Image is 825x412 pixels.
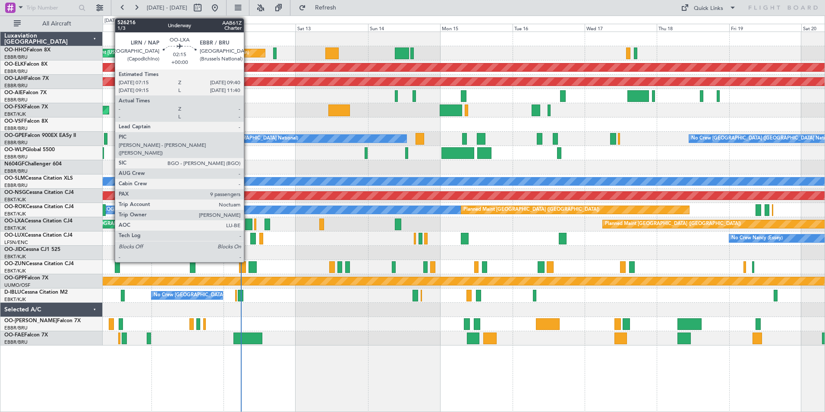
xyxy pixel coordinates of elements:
[4,133,25,138] span: OO-GPE
[4,276,48,281] a: OO-GPPFalcon 7X
[4,48,50,53] a: OO-HHOFalcon 8X
[4,318,57,323] span: OO-[PERSON_NAME]
[4,204,26,209] span: OO-ROK
[4,254,26,260] a: EBKT/KJK
[295,1,346,15] button: Refresh
[4,204,74,209] a: OO-ROKCessna Citation CJ4
[731,232,783,245] div: No Crew Nancy (Essey)
[4,318,81,323] a: OO-[PERSON_NAME]Falcon 7X
[4,261,74,266] a: OO-ZUNCessna Citation CJ4
[694,4,723,13] div: Quick Links
[308,5,344,11] span: Refresh
[174,89,310,102] div: Planned Maint [GEOGRAPHIC_DATA] ([GEOGRAPHIC_DATA])
[729,24,801,32] div: Fri 19
[9,17,94,31] button: All Aircraft
[4,147,55,152] a: OO-WLPGlobal 5500
[368,24,440,32] div: Sun 14
[4,168,28,174] a: EBBR/BRU
[4,325,28,331] a: EBBR/BRU
[4,139,28,146] a: EBBR/BRU
[4,247,22,252] span: OO-JID
[224,24,296,32] div: Fri 12
[4,147,25,152] span: OO-WLP
[463,203,599,216] div: Planned Maint [GEOGRAPHIC_DATA] ([GEOGRAPHIC_DATA])
[4,225,26,231] a: EBKT/KJK
[4,282,30,288] a: UUMO/OSF
[4,182,28,189] a: EBBR/BRU
[4,239,28,246] a: LFSN/ENC
[22,21,91,27] span: All Aircraft
[79,24,151,32] div: Wed 10
[4,105,24,110] span: OO-FSX
[4,333,24,338] span: OO-FAE
[4,97,28,103] a: EBBR/BRU
[4,133,76,138] a: OO-GPEFalcon 900EX EASy II
[154,289,298,302] div: No Crew [GEOGRAPHIC_DATA] ([GEOGRAPHIC_DATA] National)
[147,4,187,12] span: [DATE] - [DATE]
[4,119,24,124] span: OO-VSF
[4,176,25,181] span: OO-SLM
[4,105,48,110] a: OO-FSXFalcon 7X
[513,24,585,32] div: Tue 16
[4,233,25,238] span: OO-LUX
[4,154,28,160] a: EBBR/BRU
[296,24,368,32] div: Sat 13
[4,219,25,224] span: OO-LXA
[4,82,28,89] a: EBBR/BRU
[4,48,27,53] span: OO-HHO
[4,90,47,95] a: OO-AIEFalcon 7X
[4,290,68,295] a: D-IBLUCessna Citation M2
[4,54,28,60] a: EBBR/BRU
[4,296,26,303] a: EBKT/KJK
[4,162,62,167] a: N604GFChallenger 604
[4,62,47,67] a: OO-ELKFalcon 8X
[4,119,48,124] a: OO-VSFFalcon 8X
[4,162,25,167] span: N604GF
[4,190,74,195] a: OO-NSGCessna Citation CJ4
[4,196,26,203] a: EBKT/KJK
[4,76,25,81] span: OO-LAH
[4,62,24,67] span: OO-ELK
[4,247,60,252] a: OO-JIDCessna CJ1 525
[4,219,72,224] a: OO-LXACessna Citation CJ4
[440,24,512,32] div: Mon 15
[4,268,26,274] a: EBKT/KJK
[4,111,26,117] a: EBKT/KJK
[4,176,73,181] a: OO-SLMCessna Citation XLS
[4,76,49,81] a: OO-LAHFalcon 7X
[178,47,249,60] div: Planned Maint Geneva (Cointrin)
[4,339,28,345] a: EBBR/BRU
[26,1,76,14] input: Trip Number
[151,24,224,32] div: Thu 11
[104,17,119,25] div: [DATE]
[585,24,657,32] div: Wed 17
[4,233,72,238] a: OO-LUXCessna Citation CJ4
[605,218,741,231] div: Planned Maint [GEOGRAPHIC_DATA] ([GEOGRAPHIC_DATA])
[154,132,298,145] div: No Crew [GEOGRAPHIC_DATA] ([GEOGRAPHIC_DATA] National)
[4,68,28,75] a: EBBR/BRU
[4,276,25,281] span: OO-GPP
[4,261,26,266] span: OO-ZUN
[657,24,729,32] div: Thu 18
[4,211,26,217] a: EBKT/KJK
[4,90,23,95] span: OO-AIE
[4,190,26,195] span: OO-NSG
[4,125,28,132] a: EBBR/BRU
[4,333,48,338] a: OO-FAEFalcon 7X
[677,1,740,15] button: Quick Links
[4,290,21,295] span: D-IBLU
